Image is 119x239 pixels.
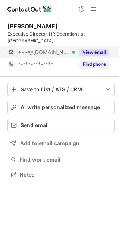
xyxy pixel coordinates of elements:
span: AI write personalized message [21,104,100,110]
span: Find work email [19,156,112,163]
button: Send email [7,119,115,132]
button: Reveal Button [79,61,109,68]
button: Notes [7,169,115,180]
span: ***@[DOMAIN_NAME] [18,49,69,56]
button: Find work email [7,154,115,165]
div: [PERSON_NAME] [7,22,57,30]
span: Add to email campaign [20,140,79,146]
button: AI write personalized message [7,101,115,114]
div: Save to List / ATS / CRM [21,86,101,92]
button: save-profile-one-click [7,83,115,96]
span: Send email [21,122,49,128]
div: Executive Director, HR Operations at [GEOGRAPHIC_DATA] [7,31,115,44]
img: ContactOut v5.3.10 [7,4,52,13]
span: Notes [19,171,112,178]
button: Reveal Button [79,49,109,56]
button: Add to email campaign [7,137,115,150]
